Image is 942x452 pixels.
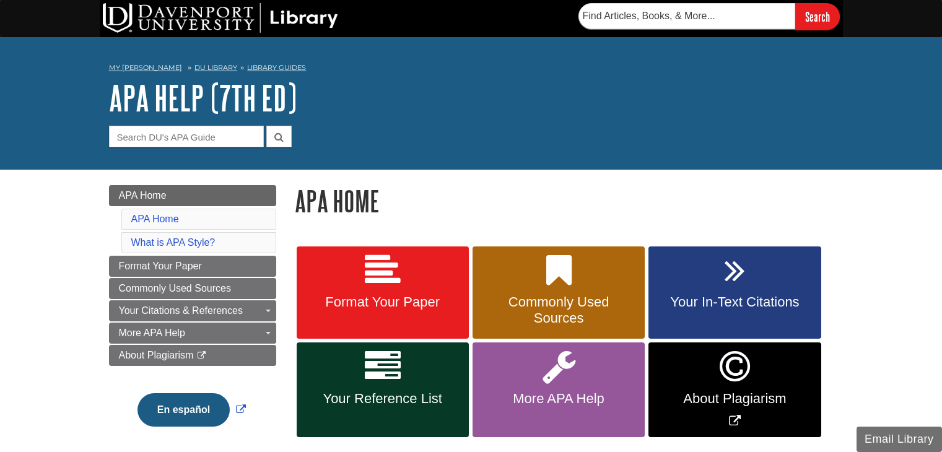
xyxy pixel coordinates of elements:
[109,63,182,73] a: My [PERSON_NAME]
[109,79,297,117] a: APA Help (7th Ed)
[473,246,645,339] a: Commonly Used Sources
[109,300,276,321] a: Your Citations & References
[109,256,276,277] a: Format Your Paper
[119,261,202,271] span: Format Your Paper
[578,3,795,29] input: Find Articles, Books, & More...
[109,278,276,299] a: Commonly Used Sources
[109,323,276,344] a: More APA Help
[109,345,276,366] a: About Plagiarism
[109,126,264,147] input: Search DU's APA Guide
[131,214,179,224] a: APA Home
[119,305,243,316] span: Your Citations & References
[137,393,230,427] button: En español
[473,342,645,437] a: More APA Help
[131,237,216,248] a: What is APA Style?
[109,185,276,206] a: APA Home
[109,185,276,448] div: Guide Page Menu
[119,283,231,293] span: Commonly Used Sources
[119,190,167,201] span: APA Home
[482,294,635,326] span: Commonly Used Sources
[648,342,821,437] a: Link opens in new window
[103,3,338,33] img: DU Library
[795,3,840,30] input: Search
[119,328,185,338] span: More APA Help
[306,294,460,310] span: Format Your Paper
[295,185,834,217] h1: APA Home
[578,3,840,30] form: Searches DU Library's articles, books, and more
[297,342,469,437] a: Your Reference List
[109,59,834,79] nav: breadcrumb
[658,391,811,407] span: About Plagiarism
[119,350,194,360] span: About Plagiarism
[857,427,942,452] button: Email Library
[648,246,821,339] a: Your In-Text Citations
[658,294,811,310] span: Your In-Text Citations
[482,391,635,407] span: More APA Help
[196,352,207,360] i: This link opens in a new window
[297,246,469,339] a: Format Your Paper
[247,63,306,72] a: Library Guides
[306,391,460,407] span: Your Reference List
[194,63,237,72] a: DU Library
[134,404,249,415] a: Link opens in new window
